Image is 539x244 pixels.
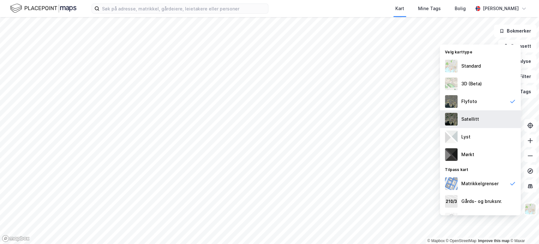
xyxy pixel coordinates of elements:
div: Satellitt [461,115,479,123]
img: Z [445,60,458,72]
img: cadastreKeys.547ab17ec502f5a4ef2b.jpeg [445,195,458,208]
div: Kontrollprogram for chat [507,214,539,244]
div: Mine Tags [418,5,441,12]
div: Gårds- og bruksnr. [461,198,502,205]
a: Mapbox [427,239,445,243]
button: Filter [506,70,536,83]
img: Z [524,203,536,215]
div: 3D (Beta) [461,80,482,88]
img: cadastreBorders.cfe08de4b5ddd52a10de.jpeg [445,177,458,190]
div: Tilpass kart [440,163,521,175]
input: Søk på adresse, matrikkel, gårdeiere, leietakere eller personer [99,4,268,13]
a: OpenStreetMap [446,239,476,243]
img: Z [445,95,458,108]
img: Z [445,213,458,225]
img: nCdM7BzjoCAAAAAElFTkSuQmCC [445,148,458,161]
div: Bolig [455,5,466,12]
div: Flyfoto [461,98,477,105]
div: Lyst [461,133,470,141]
img: logo.f888ab2527a4732fd821a326f86c7f29.svg [10,3,76,14]
img: luj3wr1y2y3+OchiMxRmMxRlscgabnMEmZ7DJGWxyBpucwSZnsMkZbHIGm5zBJmewyRlscgabnMEmZ7DJGWxyBpucwSZnsMkZ... [445,131,458,143]
a: Mapbox homepage [2,235,30,242]
div: Etiketter [461,215,481,223]
iframe: Chat Widget [507,214,539,244]
div: Standard [461,62,481,70]
img: Z [445,77,458,90]
div: [PERSON_NAME] [483,5,519,12]
div: Matrikkelgrenser [461,180,499,187]
div: Kart [395,5,404,12]
a: Improve this map [478,239,509,243]
div: Mørkt [461,151,474,158]
img: 9k= [445,113,458,125]
button: Tags [507,85,536,98]
button: Bokmerker [494,25,536,37]
div: Velg karttype [440,46,521,57]
button: Datasett [498,40,536,52]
